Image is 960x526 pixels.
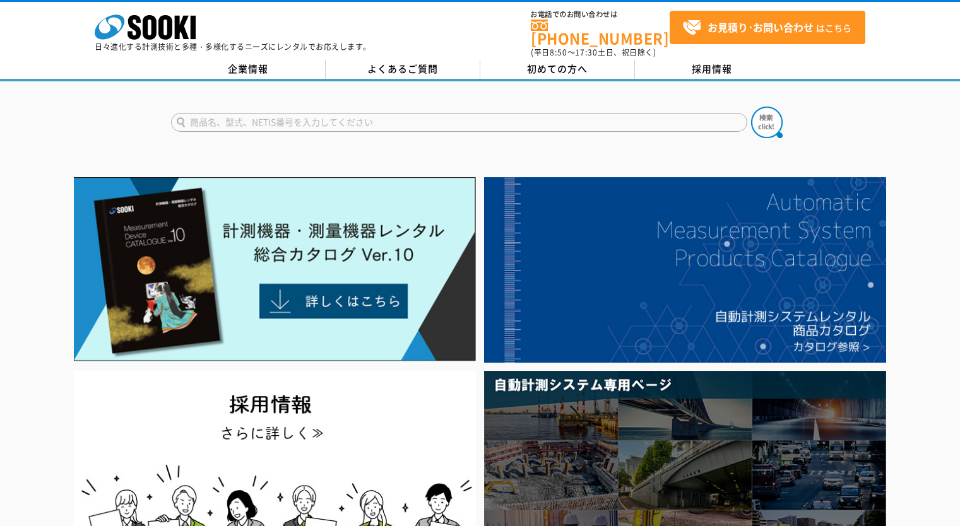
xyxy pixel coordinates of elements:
span: 8:50 [550,47,567,58]
img: Catalog Ver10 [74,177,476,361]
a: 採用情報 [635,60,790,79]
a: 企業情報 [171,60,326,79]
span: はこちら [682,18,851,37]
a: [PHONE_NUMBER] [531,20,670,45]
span: 17:30 [575,47,598,58]
span: (平日 ～ 土日、祝日除く) [531,47,656,58]
input: 商品名、型式、NETIS番号を入力してください [171,113,747,132]
span: お電話でのお問い合わせは [531,11,670,18]
p: 日々進化する計測技術と多種・多様化するニーズにレンタルでお応えします。 [95,43,371,50]
a: 初めての方へ [480,60,635,79]
span: 初めての方へ [527,62,588,76]
strong: お見積り･お問い合わせ [708,20,814,35]
a: よくあるご質問 [326,60,480,79]
img: btn_search.png [751,107,783,138]
img: 自動計測システムカタログ [484,177,886,363]
a: お見積り･お問い合わせはこちら [670,11,865,44]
